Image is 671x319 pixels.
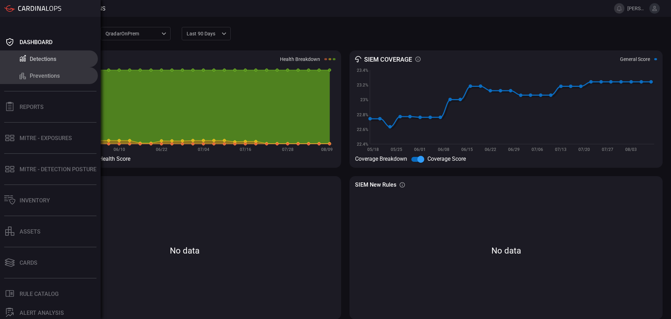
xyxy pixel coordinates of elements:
span: Health Score [99,155,130,162]
div: Rule Catalog [20,291,59,297]
label: Health Breakdown [280,56,320,62]
div: Preventions [30,72,60,79]
text: 22.8% [357,112,368,117]
text: 06/15 [461,147,473,152]
text: 23.4% [357,68,368,73]
text: 05/25 [391,147,402,152]
text: 07/27 [602,147,613,152]
text: 22.6% [357,127,368,132]
text: 05/18 [367,147,379,152]
span: Coverage Breakdown [355,155,407,162]
h3: SIEM New Rules [355,181,396,188]
label: General Score [620,56,650,62]
div: assets [20,228,41,235]
div: MITRE - Exposures [20,135,72,141]
div: No data [355,188,657,314]
text: 22.4% [357,142,368,147]
span: [PERSON_NAME][EMAIL_ADDRESS][PERSON_NAME][DOMAIN_NAME] [627,6,647,11]
h3: SIEM Coverage [364,56,412,63]
text: 07/20 [578,147,590,152]
text: 07/04 [198,147,209,152]
div: MITRE - Detection Posture [20,166,96,173]
p: QradarOnPrem [106,30,159,37]
text: 07/13 [555,147,567,152]
text: 08/09 [321,147,333,152]
div: Cards [20,259,37,266]
text: 06/08 [438,147,449,152]
p: Last 90 days [187,30,219,37]
text: 07/28 [282,147,294,152]
text: 07/06 [532,147,543,152]
text: 08/03 [625,147,637,152]
div: Detections [30,56,56,62]
div: Dashboard [20,39,52,46]
text: 07/16 [240,147,251,152]
text: 23.2% [357,83,368,88]
div: No data [34,188,335,314]
span: Coverage Score [427,155,466,162]
text: 06/22 [156,147,167,152]
div: ALERT ANALYSIS [20,310,64,316]
text: 06/10 [114,147,125,152]
text: 06/22 [485,147,496,152]
div: Reports [20,104,44,110]
div: Inventory [20,197,50,204]
text: 23% [360,97,368,102]
text: 06/29 [508,147,520,152]
text: 06/01 [414,147,426,152]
